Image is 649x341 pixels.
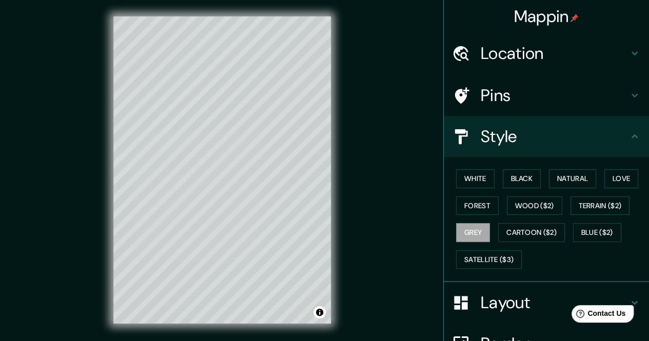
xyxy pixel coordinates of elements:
[444,116,649,157] div: Style
[507,196,562,215] button: Wood ($2)
[558,301,638,330] iframe: Help widget launcher
[604,169,638,188] button: Love
[498,223,565,242] button: Cartoon ($2)
[313,306,326,318] button: Toggle attribution
[456,223,490,242] button: Grey
[481,85,628,106] h4: Pins
[456,250,522,269] button: Satellite ($3)
[456,169,495,188] button: White
[444,282,649,323] div: Layout
[571,14,579,22] img: pin-icon.png
[456,196,499,215] button: Forest
[481,43,628,64] h4: Location
[444,33,649,74] div: Location
[444,75,649,116] div: Pins
[571,196,630,215] button: Terrain ($2)
[514,6,579,27] h4: Mappin
[481,292,628,313] h4: Layout
[573,223,621,242] button: Blue ($2)
[503,169,541,188] button: Black
[481,126,628,147] h4: Style
[549,169,596,188] button: Natural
